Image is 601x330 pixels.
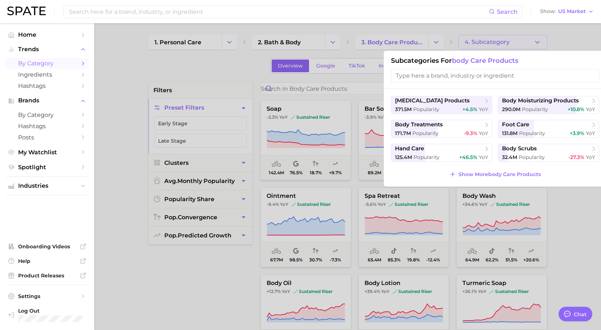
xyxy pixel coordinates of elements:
button: Show Morebody care products [448,169,542,179]
span: Show [540,9,556,13]
a: by Category [6,58,88,69]
button: Brands [6,95,88,106]
span: Ingredients [18,71,76,78]
button: Industries [6,180,88,191]
span: Popularity [522,106,548,113]
span: Industries [18,183,76,189]
span: by Category [18,60,76,67]
span: Settings [18,293,76,300]
button: hand care125.4m Popularity+46.5% YoY [391,144,492,162]
span: foot care [502,121,529,128]
span: YoY [479,154,488,160]
span: Popularity [413,154,440,160]
span: Hashtags [18,123,76,130]
button: Trends [6,44,88,55]
a: Product Releases [6,270,88,281]
a: Hashtags [6,80,88,91]
img: SPATE [7,7,46,15]
button: [MEDICAL_DATA] products371.5m Popularity+4.5% YoY [391,96,492,114]
button: body moisturizing products290.0m Popularity+10.8% YoY [498,96,599,114]
span: 32.4m [502,154,517,160]
h1: Subcategories for [391,57,599,65]
button: foot care131.8m Popularity+3.9% YoY [498,120,599,138]
span: 131.8m [502,130,518,137]
input: Type here a brand, industry or ingredient [391,69,599,82]
a: My Watchlist [6,147,88,158]
span: 371.5m [395,106,412,113]
span: Product Releases [18,272,76,279]
input: Search here for a brand, industry, or ingredient [68,5,489,18]
span: YoY [479,106,488,113]
span: Onboarding Videos [18,243,76,250]
span: 290.0m [502,106,520,113]
span: -27.3% [568,154,584,160]
span: Hashtags [18,82,76,89]
span: Popularity [519,130,545,137]
span: +3.9% [570,130,584,137]
span: 171.7m [395,130,411,137]
span: [MEDICAL_DATA] products [395,97,470,104]
span: YoY [479,130,488,137]
span: +46.5% [459,154,477,160]
span: Home [18,31,76,38]
a: Spotlight [6,162,88,173]
span: Brands [18,97,76,104]
span: body care products [452,57,518,65]
span: Popularity [412,130,439,137]
span: Popularity [413,106,439,113]
a: by Category [6,109,88,121]
button: ShowUS Market [538,7,596,16]
a: Ingredients [6,69,88,80]
a: Help [6,256,88,266]
a: Posts [6,132,88,143]
span: Search [497,8,518,15]
span: body scrubs [502,145,537,152]
span: body moisturizing products [502,97,579,104]
span: YoY [586,106,595,113]
span: +4.5% [462,106,477,113]
a: Home [6,29,88,40]
span: +10.8% [568,106,584,113]
span: My Watchlist [18,149,76,156]
a: Onboarding Videos [6,241,88,252]
span: -9.3% [464,130,477,137]
span: Log Out [18,307,100,314]
span: YoY [586,154,595,160]
button: body scrubs32.4m Popularity-27.3% YoY [498,144,599,162]
span: US Market [558,9,586,13]
span: by Category [18,111,76,118]
a: Log out. Currently logged in with e-mail kailey.hendriksma@amway.com. [6,305,88,324]
button: body treatments171.7m Popularity-9.3% YoY [391,120,492,138]
span: Spotlight [18,164,76,171]
a: Hashtags [6,121,88,132]
span: Trends [18,46,76,53]
span: hand care [395,145,424,152]
span: body treatments [395,121,443,128]
span: Help [18,258,76,264]
span: Posts [18,134,76,141]
span: 125.4m [395,154,412,160]
a: Settings [6,291,88,302]
span: YoY [586,130,595,137]
span: Popularity [519,154,545,160]
span: Show More body care products [458,171,541,178]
